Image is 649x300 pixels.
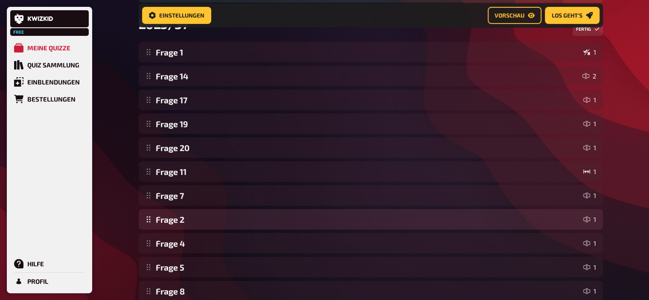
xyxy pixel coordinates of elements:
[139,42,603,62] div: Frage 11
[156,191,580,201] div: Frage 7
[27,44,70,52] div: Meine Quizze
[159,12,204,18] span: Einstellungen
[27,260,44,268] div: Hilfe
[27,95,76,103] div: Bestellungen
[156,262,580,272] div: Frage 5
[156,286,580,296] div: Frage 8
[142,7,211,24] button: Einstellungen
[139,185,603,206] div: Frage 71
[139,161,603,182] div: Frage 111
[10,255,89,272] a: Hilfe
[583,288,596,294] div: 1
[139,137,603,158] div: Frage 201
[139,209,603,230] div: Frage 21
[11,29,26,35] span: Free
[488,7,541,24] button: Vorschau
[583,264,596,271] div: 1
[583,96,596,103] div: 1
[156,143,580,153] div: Frage 20
[552,12,582,18] span: Los geht's
[156,71,579,81] div: Frage 14
[583,120,596,127] div: 1
[139,233,603,253] div: Frage 41
[156,47,580,57] div: Frage 1
[583,216,596,223] div: 1
[156,215,580,224] div: Frage 2
[10,90,89,108] a: Bestellungen
[156,239,580,248] div: Frage 4
[139,90,603,110] div: Frage 171
[156,95,580,105] div: Frage 17
[139,114,603,134] div: Frage 191
[139,257,603,277] div: Frage 51
[10,56,89,73] a: Quiz Sammlung
[10,273,89,290] a: Profil
[27,78,80,86] div: Einblendungen
[573,22,603,36] button: Reihenfolge anpassen
[583,240,596,247] div: 1
[583,49,596,55] div: 1
[545,7,600,24] button: Los geht's
[582,73,596,79] div: 2
[10,73,89,90] a: Einblendungen
[139,66,603,86] div: Frage 142
[583,168,596,175] div: 1
[156,119,580,129] div: Frage 19
[10,39,89,56] a: Meine Quizze
[583,192,596,199] div: 1
[156,167,580,177] div: Frage 11
[27,61,79,69] div: Quiz Sammlung
[27,277,48,285] div: Profil
[583,144,596,151] div: 1
[495,12,524,18] span: Vorschau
